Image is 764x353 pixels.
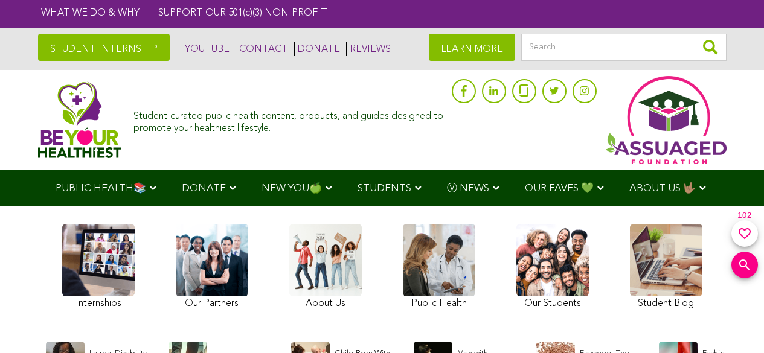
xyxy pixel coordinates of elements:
span: ABOUT US 🤟🏽 [629,183,696,194]
span: DONATE [182,183,226,194]
a: LEARN MORE [429,34,515,61]
div: Student-curated public health content, products, and guides designed to promote your healthiest l... [133,105,445,134]
a: STUDENT INTERNSHIP [38,34,170,61]
a: DONATE [294,42,340,56]
div: Navigation Menu [38,170,727,206]
iframe: Chat Widget [704,295,764,353]
span: PUBLIC HEALTH📚 [56,183,146,194]
a: REVIEWS [346,42,391,56]
a: CONTACT [236,42,288,56]
img: Assuaged App [606,76,727,164]
img: glassdoor [519,84,528,97]
span: NEW YOU🍏 [262,183,322,194]
span: STUDENTS [358,183,411,194]
img: Assuaged [38,81,122,158]
span: Ⓥ NEWS [447,183,489,194]
a: YOUTUBE [182,42,230,56]
span: OUR FAVES 💚 [525,183,594,194]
